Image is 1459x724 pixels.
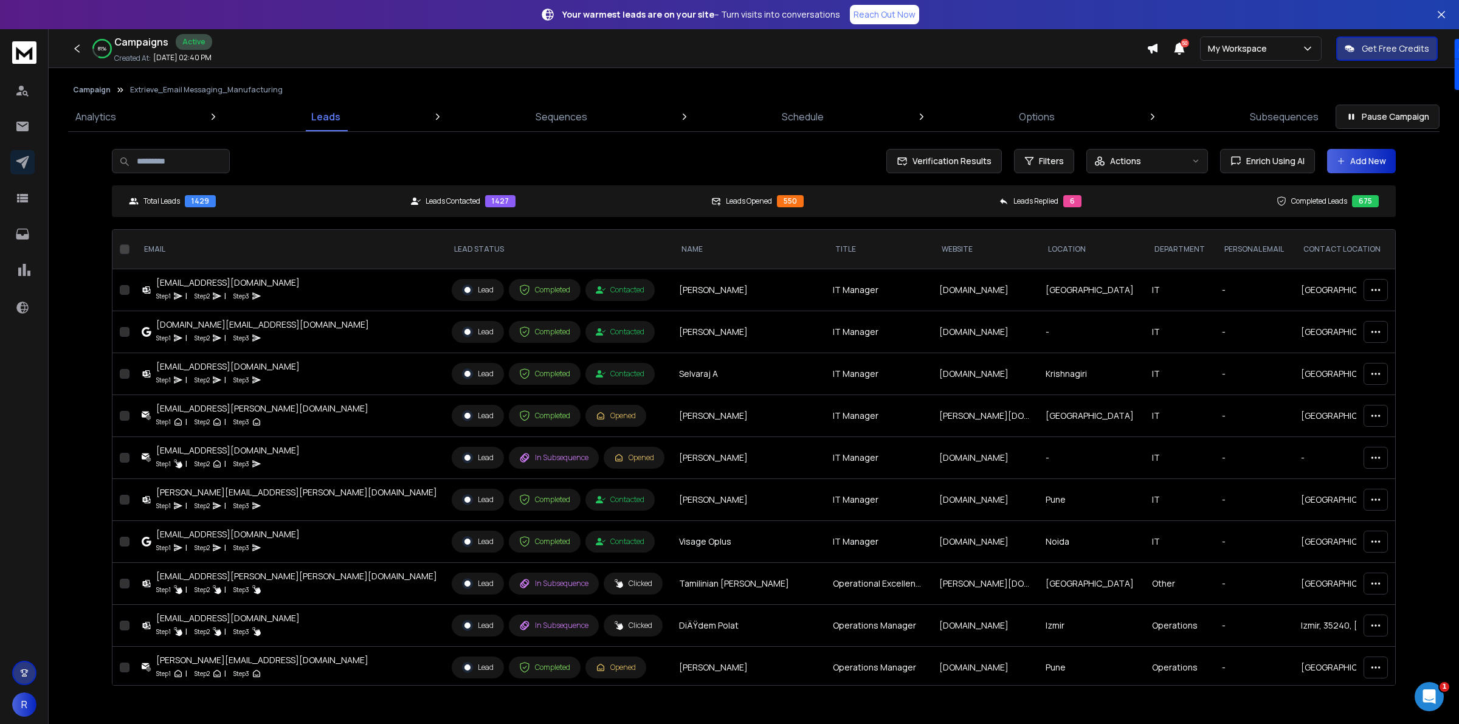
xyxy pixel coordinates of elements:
a: Analytics [68,102,123,131]
p: | [224,667,226,680]
div: Lead [462,452,494,463]
p: Sequences [536,109,587,124]
div: Contacted [596,327,644,337]
p: Step 2 [195,458,210,470]
td: - [1215,563,1294,605]
div: Lead [462,578,494,589]
th: Contact Location [1294,230,1400,269]
div: Lead [462,326,494,337]
div: Lead [462,284,494,295]
td: - [1038,437,1145,479]
td: [GEOGRAPHIC_DATA], [GEOGRAPHIC_DATA] 201301, [GEOGRAPHIC_DATA] [1294,521,1400,563]
th: EMAIL [134,230,444,269]
td: IT [1145,353,1215,395]
p: | [185,458,187,470]
p: Step 3 [233,290,249,302]
p: Total Leads [143,196,180,206]
td: [PERSON_NAME][DOMAIN_NAME] [932,395,1038,437]
td: - [1215,353,1294,395]
td: [GEOGRAPHIC_DATA], [GEOGRAPHIC_DATA], [GEOGRAPHIC_DATA] [1294,563,1400,605]
td: IT Manager [826,395,932,437]
td: [GEOGRAPHIC_DATA] [1038,563,1145,605]
td: - [1215,395,1294,437]
td: Noida [1038,521,1145,563]
span: Enrich Using AI [1241,155,1305,167]
div: [EMAIL_ADDRESS][DOMAIN_NAME] [156,277,300,289]
button: Verification Results [886,149,1002,173]
div: [EMAIL_ADDRESS][DOMAIN_NAME] [156,612,300,624]
p: Leads Opened [726,196,772,206]
p: | [224,290,226,302]
td: [GEOGRAPHIC_DATA], [GEOGRAPHIC_DATA], [GEOGRAPHIC_DATA] [1294,395,1400,437]
p: Step 1 [156,584,171,596]
p: Step 1 [156,667,171,680]
td: [GEOGRAPHIC_DATA], [GEOGRAPHIC_DATA], [GEOGRAPHIC_DATA] [1294,269,1400,311]
div: Lead [462,410,494,421]
td: [PERSON_NAME] [672,437,826,479]
p: Step 2 [195,374,210,386]
p: | [224,416,226,428]
div: Contacted [596,369,644,379]
p: | [185,500,187,512]
p: | [224,374,226,386]
td: DiÄŸdem Polat [672,605,826,647]
p: Get Free Credits [1362,43,1429,55]
p: Reach Out Now [854,9,916,21]
div: Lead [462,494,494,505]
td: IT [1145,521,1215,563]
p: Step 3 [233,626,249,638]
p: | [224,626,226,638]
td: - [1215,269,1294,311]
td: Operations Manager [826,647,932,689]
div: [PERSON_NAME][EMAIL_ADDRESS][DOMAIN_NAME] [156,654,368,666]
td: [PERSON_NAME] [672,269,826,311]
p: | [185,290,187,302]
div: Contacted [596,537,644,546]
div: Completed [519,494,570,505]
button: Filters [1014,149,1074,173]
button: Pause Campaign [1336,105,1440,129]
td: - [1215,521,1294,563]
div: Completed [519,326,570,337]
th: website [932,230,1038,269]
div: Opened [614,453,654,463]
td: [DOMAIN_NAME] [932,437,1038,479]
button: Campaign [73,85,111,95]
div: 1427 [485,195,516,207]
div: Lead [462,536,494,547]
p: Extrieve_Email Messaging_Manufacturing [130,85,283,95]
button: R [12,692,36,717]
th: location [1038,230,1145,269]
div: Active [176,34,212,50]
p: Step 2 [195,332,210,344]
td: [PERSON_NAME] [672,311,826,353]
p: Step 3 [233,542,249,554]
td: IT [1145,395,1215,437]
p: Step 3 [233,667,249,680]
div: Completed [519,536,570,547]
td: [GEOGRAPHIC_DATA], [GEOGRAPHIC_DATA], [GEOGRAPHIC_DATA] [1294,647,1400,689]
td: [DOMAIN_NAME] [932,269,1038,311]
p: | [185,416,187,428]
td: Krishnagiri [1038,353,1145,395]
div: 1429 [185,195,216,207]
a: Leads [304,102,348,131]
td: - [1215,311,1294,353]
div: [PERSON_NAME][EMAIL_ADDRESS][PERSON_NAME][DOMAIN_NAME] [156,486,437,498]
div: Opened [596,411,636,421]
div: Contacted [596,285,644,295]
p: Step 1 [156,542,171,554]
span: Filters [1039,155,1064,167]
td: - [1215,479,1294,521]
div: In Subsequence [519,620,588,631]
p: Step 3 [233,584,249,596]
p: Step 2 [195,626,210,638]
td: IT Manager [826,521,932,563]
a: Subsequences [1243,102,1326,131]
div: Opened [596,663,636,672]
td: Pune [1038,647,1145,689]
td: - [1215,647,1294,689]
p: Step 1 [156,290,171,302]
span: 50 [1181,39,1189,47]
button: Enrich Using AI [1220,149,1315,173]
